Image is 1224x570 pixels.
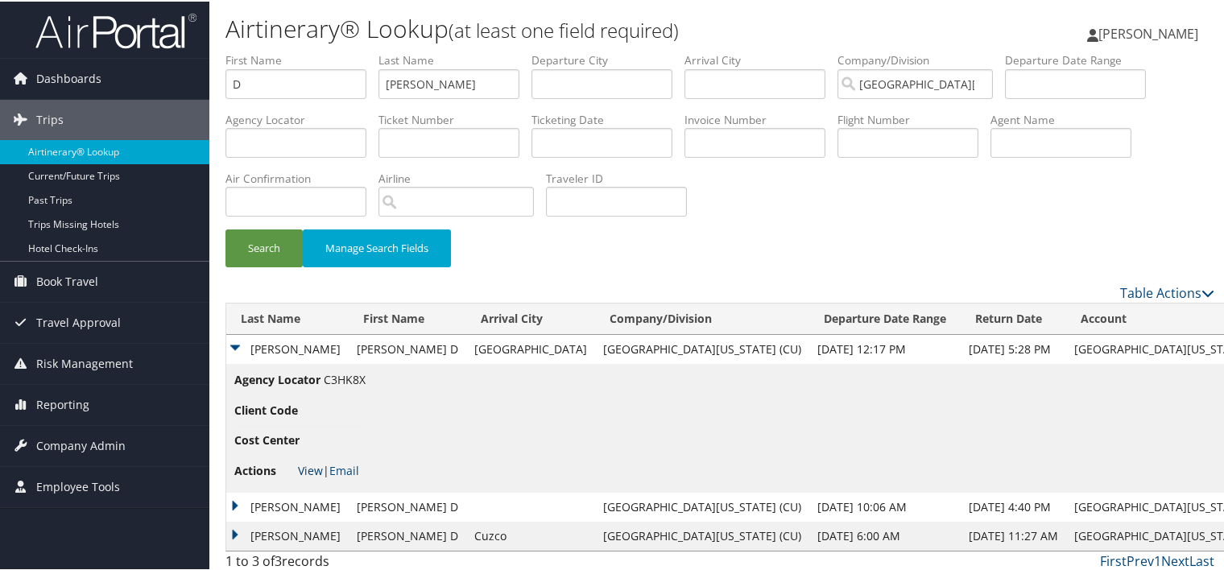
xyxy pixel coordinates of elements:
th: Return Date: activate to sort column ascending [961,302,1066,333]
td: [PERSON_NAME] D [349,520,466,549]
label: Air Confirmation [225,169,378,185]
label: Invoice Number [684,110,837,126]
span: Travel Approval [36,301,121,341]
td: [PERSON_NAME] [226,520,349,549]
a: Email [329,461,359,477]
label: Traveler ID [546,169,699,185]
a: 1 [1154,551,1161,568]
span: 3 [275,551,282,568]
label: Last Name [378,51,531,67]
td: [PERSON_NAME] [226,491,349,520]
label: Agent Name [990,110,1143,126]
h1: Airtinerary® Lookup [225,10,885,44]
label: Ticket Number [378,110,531,126]
span: Actions [234,461,295,478]
span: [PERSON_NAME] [1098,23,1198,41]
span: Dashboards [36,57,101,97]
span: Trips [36,98,64,138]
img: airportal-logo.png [35,10,196,48]
td: [GEOGRAPHIC_DATA][US_STATE] (CU) [595,520,809,549]
td: [PERSON_NAME] D [349,333,466,362]
td: [DATE] 4:40 PM [961,491,1066,520]
th: Last Name: activate to sort column ascending [226,302,349,333]
a: View [298,461,323,477]
td: [PERSON_NAME] [226,333,349,362]
th: Company/Division [595,302,809,333]
a: Next [1161,551,1189,568]
td: [PERSON_NAME] D [349,491,466,520]
th: First Name: activate to sort column ascending [349,302,466,333]
td: [GEOGRAPHIC_DATA][US_STATE] (CU) [595,333,809,362]
a: Last [1189,551,1214,568]
span: Book Travel [36,260,98,300]
small: (at least one field required) [449,15,679,42]
a: [PERSON_NAME] [1087,8,1214,56]
label: Ticketing Date [531,110,684,126]
a: Prev [1127,551,1154,568]
th: Departure Date Range: activate to sort column ascending [809,302,961,333]
label: Company/Division [837,51,1005,67]
label: Departure City [531,51,684,67]
a: Table Actions [1120,283,1214,300]
a: First [1100,551,1127,568]
label: Airline [378,169,546,185]
span: Agency Locator [234,370,320,387]
label: Arrival City [684,51,837,67]
td: [DATE] 12:17 PM [809,333,961,362]
span: Cost Center [234,430,300,448]
td: [DATE] 5:28 PM [961,333,1066,362]
span: Risk Management [36,342,133,382]
span: | [298,461,359,477]
td: [GEOGRAPHIC_DATA] [466,333,595,362]
td: [GEOGRAPHIC_DATA][US_STATE] (CU) [595,491,809,520]
span: Client Code [234,400,298,418]
button: Search [225,228,303,266]
button: Manage Search Fields [303,228,451,266]
label: Flight Number [837,110,990,126]
label: Departure Date Range [1005,51,1158,67]
label: Agency Locator [225,110,378,126]
label: First Name [225,51,378,67]
span: Reporting [36,383,89,423]
span: Employee Tools [36,465,120,506]
td: [DATE] 6:00 AM [809,520,961,549]
span: C3HK8X [324,370,366,386]
th: Arrival City: activate to sort column ascending [466,302,595,333]
td: [DATE] 11:27 AM [961,520,1066,549]
td: Cuzco [466,520,595,549]
span: Company Admin [36,424,126,465]
td: [DATE] 10:06 AM [809,491,961,520]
